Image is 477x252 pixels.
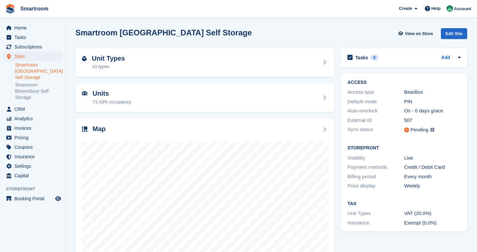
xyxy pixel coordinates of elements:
[404,173,461,181] div: Every month
[405,30,433,37] span: View on Store
[399,5,412,12] span: Create
[14,52,54,61] span: Sites
[14,114,54,123] span: Analytics
[93,90,131,97] h2: Units
[3,42,62,51] a: menu
[347,80,461,85] h2: ACCESS
[3,105,62,114] a: menu
[347,154,404,162] div: Visibility
[75,83,334,112] a: Units 73.43% occupancy
[14,152,54,161] span: Insurance
[347,182,404,190] div: Price display
[3,133,62,142] a: menu
[82,126,87,132] img: map-icn-33ee37083ee616e46c38cad1a60f524a97daa1e2b2c8c0bc3eb3415660979fc1.svg
[404,117,461,124] div: 507
[93,99,131,106] div: 73.43% occupancy
[441,28,467,42] a: Edit Site
[347,88,404,96] div: Access type
[371,55,378,61] div: 0
[3,162,62,171] a: menu
[3,23,62,32] a: menu
[14,143,54,152] span: Coupons
[347,117,404,124] div: External ID
[431,5,441,12] span: Help
[75,48,334,77] a: Unit Types 10 types
[92,55,125,62] h2: Unit Types
[355,55,368,61] h2: Tasks
[15,62,62,81] a: Smartroom [GEOGRAPHIC_DATA] Self Storage
[404,98,461,106] div: PIN
[347,210,404,217] div: Unit Types
[14,23,54,32] span: Home
[14,162,54,171] span: Settings
[3,33,62,42] a: menu
[446,5,453,12] img: Jacob Gabriel
[347,164,404,171] div: Payment methods
[347,173,404,181] div: Billing period
[54,195,62,203] a: Preview store
[441,28,467,39] div: Edit Site
[82,91,87,96] img: unit-icn-7be61d7bf1b0ce9d3e12c5938cc71ed9869f7b940bace4675aadf7bd6d80202e.svg
[5,4,15,14] img: stora-icon-8386f47178a22dfd0bd8f6a31ec36ba5ce8667c1dd55bd0f319d3a0aa187defe.svg
[404,154,461,162] div: Live
[3,124,62,133] a: menu
[93,125,106,133] h2: Map
[430,128,434,132] img: icon-info-grey-7440780725fd019a000dd9b08b2336e03edf1995a4989e88bcd33f0948082b44.svg
[441,54,450,62] a: Add
[454,6,471,12] span: Account
[347,126,404,134] div: Sync status
[14,124,54,133] span: Invoices
[3,152,62,161] a: menu
[6,186,65,192] span: Storefront
[3,52,62,61] a: menu
[18,3,51,14] a: Smartroom
[82,56,87,61] img: unit-type-icn-2b2737a686de81e16bb02015468b77c625bbabd49415b5ef34ead5e3b44a266d.svg
[3,143,62,152] a: menu
[3,171,62,180] a: menu
[14,133,54,142] span: Pricing
[15,82,62,101] a: Smartroom Bloomsbury Self Storage
[347,145,461,151] h2: Storefront
[3,194,62,203] a: menu
[347,219,404,227] div: Insurance
[404,107,461,115] div: On - 0 days grace
[404,219,461,227] div: Exempt (0.0%)
[404,88,461,96] div: BearBox
[14,33,54,42] span: Tasks
[347,201,461,206] h2: Tax
[3,114,62,123] a: menu
[404,182,461,190] div: Weekly
[397,28,436,39] a: View on Store
[404,210,461,217] div: VAT (20.0%)
[404,164,461,171] div: Credit / Debit Card
[14,194,54,203] span: Booking Portal
[14,105,54,114] span: CRM
[410,126,428,134] div: Pending
[347,98,404,106] div: Default mode
[14,171,54,180] span: Capital
[347,107,404,115] div: Auto-overlock
[14,42,54,51] span: Subscriptions
[75,28,252,37] h2: Smartroom [GEOGRAPHIC_DATA] Self Storage
[92,63,125,70] div: 10 types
